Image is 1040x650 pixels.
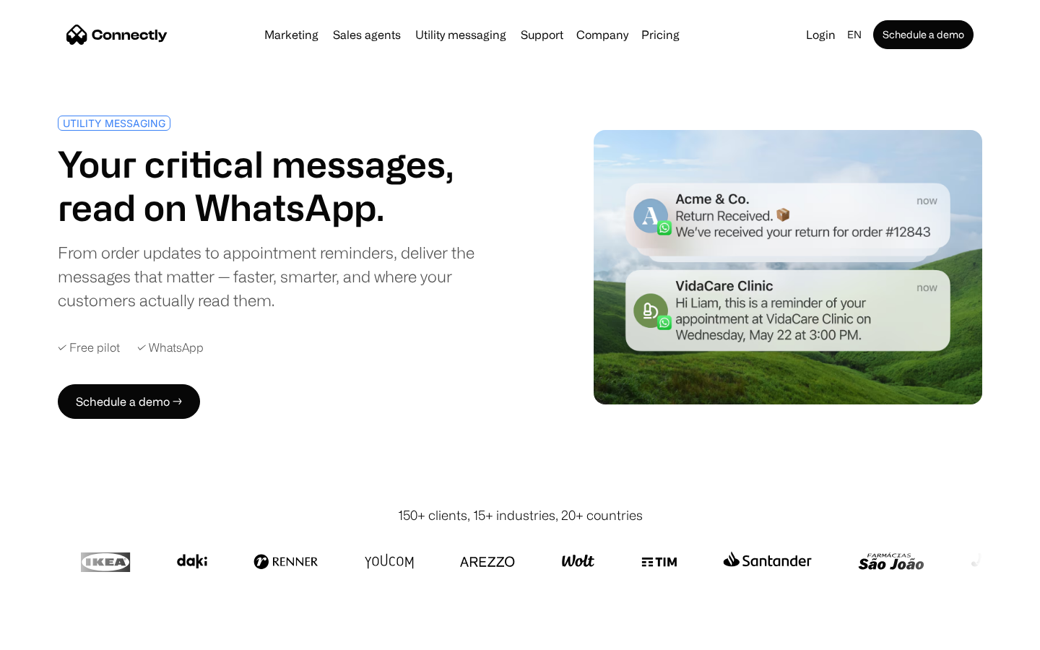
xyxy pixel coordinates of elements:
a: Schedule a demo [873,20,974,49]
aside: Language selected: English [14,623,87,645]
a: Login [800,25,841,45]
a: Schedule a demo → [58,384,200,419]
div: From order updates to appointment reminders, deliver the messages that matter — faster, smarter, ... [58,240,514,312]
a: Support [515,29,569,40]
div: Company [576,25,628,45]
div: UTILITY MESSAGING [63,118,165,129]
a: Utility messaging [409,29,512,40]
ul: Language list [29,625,87,645]
div: en [847,25,862,45]
a: Marketing [259,29,324,40]
h1: Your critical messages, read on WhatsApp. [58,142,514,229]
a: Pricing [636,29,685,40]
div: ✓ WhatsApp [137,341,204,355]
div: ✓ Free pilot [58,341,120,355]
div: 150+ clients, 15+ industries, 20+ countries [398,506,643,525]
a: Sales agents [327,29,407,40]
